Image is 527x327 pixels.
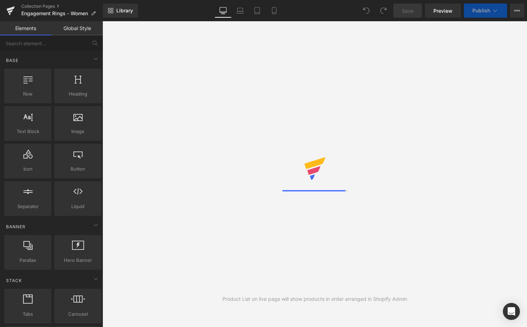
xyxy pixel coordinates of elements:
div: Open Intercom Messenger [503,303,520,320]
span: Text Block [6,128,49,135]
span: Library [116,7,133,14]
span: Row [6,90,49,98]
span: Button [56,165,99,173]
span: Base [5,57,19,64]
button: More [510,4,524,18]
span: Stack [5,277,23,284]
span: Separator [6,203,49,210]
span: Preview [433,7,453,15]
span: Parallax [6,257,49,264]
span: Icon [6,165,49,173]
a: Desktop [215,4,232,18]
span: Liquid [56,203,99,210]
a: Laptop [232,4,249,18]
button: Undo [359,4,373,18]
span: Image [56,128,99,135]
span: Tabs [6,310,49,318]
a: Global Style [51,21,103,35]
span: Carousel [56,310,99,318]
span: Publish [472,8,490,13]
span: Hero Banner [56,257,99,264]
a: Mobile [266,4,283,18]
span: Heading [56,90,99,98]
span: Save [402,7,414,15]
a: New Library [103,4,138,18]
div: Product List on live page will show products in order arranged in Shopify Admin [222,295,407,303]
button: Publish [464,4,507,18]
span: Engagement Rings - Women [21,11,88,16]
a: Collection Pages [21,4,103,9]
span: Banner [5,223,26,230]
a: Preview [425,4,461,18]
button: Redo [376,4,390,18]
a: Tablet [249,4,266,18]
